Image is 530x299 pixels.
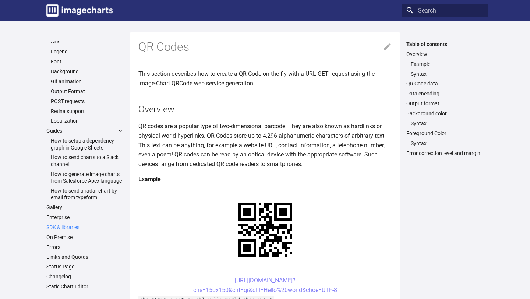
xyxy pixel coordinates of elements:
[51,187,124,201] a: How to send a radar chart by email from typeform
[51,154,124,167] a: How to send charts to a Slack channel
[406,51,484,57] a: Overview
[402,4,488,17] input: Search
[51,108,124,115] a: Retina support
[406,90,484,97] a: Data encoding
[411,61,484,67] a: Example
[402,41,488,157] nav: Table of contents
[51,68,124,75] a: Background
[406,110,484,117] a: Background color
[138,175,392,184] h4: Example
[51,137,124,151] a: How to setup a dependency graph in Google Sheets
[138,103,392,116] h2: Overview
[43,1,116,20] a: Image-Charts documentation
[406,120,484,127] nav: Background color
[406,140,484,147] nav: Foreground Color
[138,122,392,169] p: QR codes are a popular type of two-dimensional barcode. They are also known as hardlinks or physi...
[51,98,124,105] a: POST requests
[46,214,124,221] a: Enterprise
[46,283,124,290] a: Static Chart Editor
[46,204,124,211] a: Gallery
[411,71,484,77] a: Syntax
[406,150,484,156] a: Error correction level and margin
[402,41,488,48] label: Table of contents
[51,38,124,45] a: Axis
[46,234,124,240] a: On Premise
[46,127,124,134] label: Guides
[406,130,484,137] a: Foreground Color
[46,273,124,280] a: Changelog
[46,244,124,250] a: Errors
[411,140,484,147] a: Syntax
[51,171,124,184] a: How to generate image charts from Salesforce Apex language
[406,100,484,107] a: Output format
[46,263,124,270] a: Status Page
[411,120,484,127] a: Syntax
[51,117,124,124] a: Localization
[51,48,124,55] a: Legend
[406,61,484,77] nav: Overview
[51,88,124,95] a: Output Format
[46,224,124,231] a: SDK & libraries
[46,254,124,260] a: Limits and Quotas
[46,137,124,201] nav: Guides
[46,4,113,17] img: logo
[225,190,305,270] img: chart
[193,277,337,293] a: [URL][DOMAIN_NAME]?chs=150x150&cht=qr&chl=Hello%20world&choe=UTF-8
[51,78,124,85] a: Gif animation
[51,58,124,65] a: Font
[138,69,392,88] p: This section describes how to create a QR Code on the fly with a URL GET request using the Image-...
[138,39,392,55] h1: QR Codes
[406,80,484,87] a: QR Code data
